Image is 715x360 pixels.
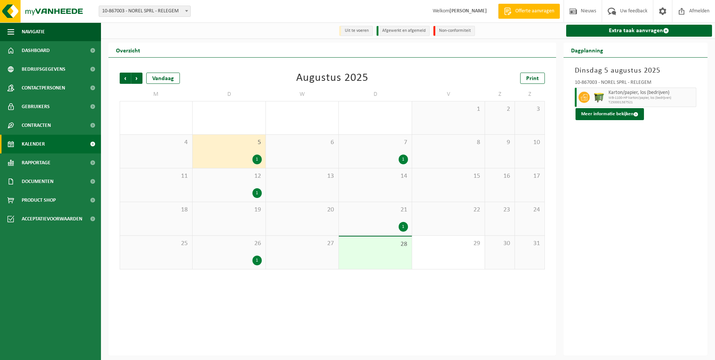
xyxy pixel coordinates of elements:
span: Navigatie [22,22,45,41]
span: T250001387521 [608,100,694,105]
strong: [PERSON_NAME] [449,8,487,14]
td: V [412,88,485,101]
li: Afgewerkt en afgemeld [377,26,430,36]
div: 1 [252,155,262,164]
span: 10-867003 - NOREL SPRL - RELEGEM [99,6,191,17]
a: Print [520,73,545,84]
span: 4 [124,138,188,147]
button: Meer informatie bekijken [576,108,644,120]
span: Gebruikers [22,97,50,116]
span: 18 [124,206,188,214]
div: 1 [252,188,262,198]
li: Uit te voeren [339,26,373,36]
td: W [266,88,339,101]
span: 25 [124,240,188,248]
span: Vorige [120,73,131,84]
span: 7 [343,138,408,147]
span: 9 [489,138,511,147]
span: 2 [489,105,511,113]
div: 1 [252,256,262,265]
span: 11 [124,172,188,180]
span: 20 [270,206,335,214]
span: 29 [416,240,481,248]
span: 26 [196,240,261,248]
a: Extra taak aanvragen [566,25,712,37]
span: Documenten [22,172,53,191]
span: 13 [270,172,335,180]
span: Contactpersonen [22,79,65,97]
span: 31 [519,240,541,248]
span: Kalender [22,135,45,153]
h2: Overzicht [108,43,148,57]
span: 10-867003 - NOREL SPRL - RELEGEM [99,6,190,16]
span: 30 [489,240,511,248]
span: 27 [270,240,335,248]
span: Volgende [131,73,142,84]
span: Product Shop [22,191,56,210]
span: 21 [343,206,408,214]
span: Rapportage [22,153,50,172]
span: Print [526,76,539,82]
td: Z [485,88,515,101]
div: 10-867003 - NOREL SPRL - RELEGEM [575,80,697,88]
span: 10 [519,138,541,147]
span: 8 [416,138,481,147]
div: Vandaag [146,73,180,84]
span: 12 [196,172,261,180]
span: 14 [343,172,408,180]
h3: Dinsdag 5 augustus 2025 [575,65,697,76]
span: 28 [343,240,408,248]
span: 17 [519,172,541,180]
span: WB-1100-HP karton/papier, los (bedrijven) [608,96,694,100]
div: Augustus 2025 [296,73,368,84]
td: D [339,88,412,101]
td: Z [515,88,545,101]
span: 22 [416,206,481,214]
span: 5 [196,138,261,147]
img: WB-1100-HPE-GN-50 [593,92,605,103]
span: 15 [416,172,481,180]
span: Dashboard [22,41,50,60]
div: 1 [399,155,408,164]
span: 6 [270,138,335,147]
span: 19 [196,206,261,214]
span: Contracten [22,116,51,135]
a: Offerte aanvragen [498,4,560,19]
span: 3 [519,105,541,113]
td: D [193,88,266,101]
span: 1 [416,105,481,113]
span: Karton/papier, los (bedrijven) [608,90,694,96]
span: 24 [519,206,541,214]
div: 1 [399,222,408,232]
span: Acceptatievoorwaarden [22,210,82,228]
span: 23 [489,206,511,214]
span: Bedrijfsgegevens [22,60,65,79]
td: M [120,88,193,101]
h2: Dagplanning [564,43,611,57]
li: Non-conformiteit [433,26,475,36]
span: Offerte aanvragen [513,7,556,15]
span: 16 [489,172,511,180]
